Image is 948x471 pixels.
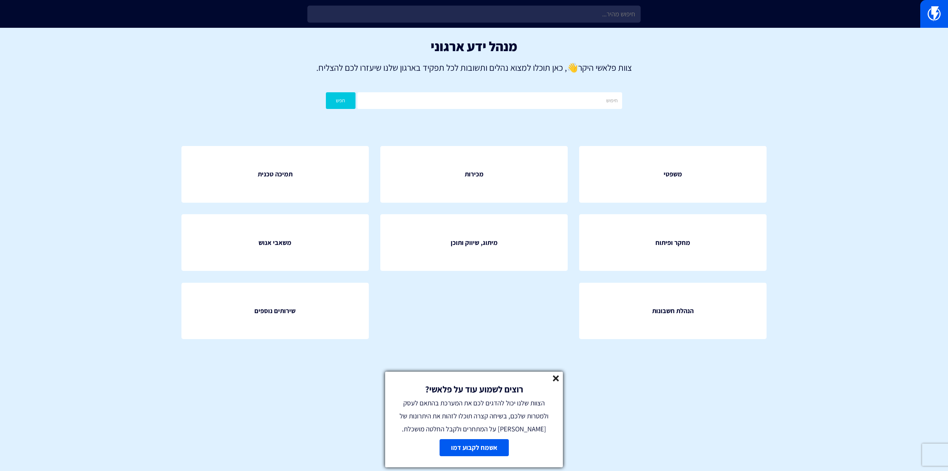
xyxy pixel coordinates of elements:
span: משאבי אנוש [258,238,291,248]
span: משפטי [664,169,682,179]
span: הנהלת חשבונות [652,306,694,316]
strong: 👋 [567,62,578,73]
a: משאבי אנוש [181,214,369,271]
span: מיתוג, שיווק ותוכן [451,238,498,248]
input: חיפוש מהיר... [307,6,641,23]
span: שירותים נוספים [254,306,296,316]
span: תמיכה טכנית [258,169,293,179]
a: שירותים נוספים [181,283,369,339]
button: חפש [326,92,355,109]
a: תמיכה טכנית [181,146,369,203]
a: מחקר ופיתוח [579,214,767,271]
a: משפטי [579,146,767,203]
input: חיפוש [357,92,622,109]
a: מכירות [380,146,568,203]
h1: מנהל ידע ארגוני [11,39,937,54]
span: מכירות [465,169,484,179]
a: הנהלת חשבונות [579,283,767,339]
a: מיתוג, שיווק ותוכן [380,214,568,271]
p: צוות פלאשי היקר , כאן תוכלו למצוא נהלים ותשובות לכל תפקיד בארגון שלנו שיעזרו לכם להצליח. [11,61,937,74]
span: מחקר ופיתוח [655,238,690,248]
